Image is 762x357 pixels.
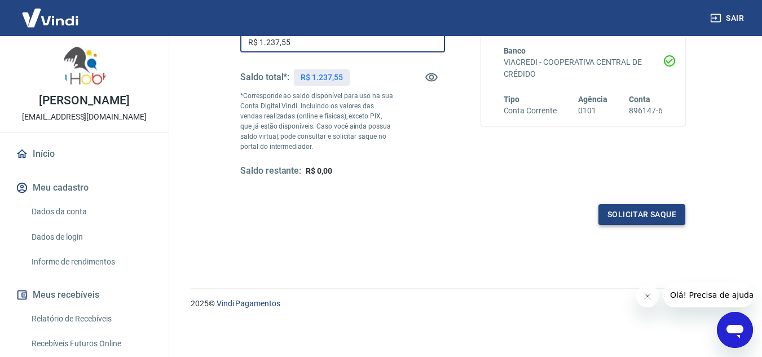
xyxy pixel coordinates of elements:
[629,105,663,117] h6: 896147-6
[27,332,155,355] a: Recebíveis Futuros Online
[708,8,748,29] button: Sair
[663,283,753,307] iframe: Mensagem da empresa
[636,285,659,307] iframe: Fechar mensagem
[306,166,332,175] span: R$ 0,00
[240,165,301,177] h5: Saldo restante:
[27,307,155,330] a: Relatório de Recebíveis
[22,111,147,123] p: [EMAIL_ADDRESS][DOMAIN_NAME]
[62,45,107,90] img: 8a8c509d-976e-43b0-a0ef-8e0cf1256062.jpeg
[240,91,394,152] p: *Corresponde ao saldo disponível para uso na sua Conta Digital Vindi. Incluindo os valores das ve...
[629,95,650,104] span: Conta
[14,142,155,166] a: Início
[240,72,289,83] h5: Saldo total*:
[217,299,280,308] a: Vindi Pagamentos
[14,1,87,35] img: Vindi
[39,95,129,107] p: [PERSON_NAME]
[7,8,95,17] span: Olá! Precisa de ajuda?
[27,250,155,274] a: Informe de rendimentos
[578,105,607,117] h6: 0101
[191,298,735,310] p: 2025 ©
[717,312,753,348] iframe: Botão para abrir a janela de mensagens
[504,46,526,55] span: Banco
[301,72,342,83] p: R$ 1.237,55
[27,200,155,223] a: Dados da conta
[504,56,663,80] h6: VIACREDI - COOPERATIVA CENTRAL DE CRÉDIDO
[504,105,557,117] h6: Conta Corrente
[598,204,685,225] button: Solicitar saque
[27,226,155,249] a: Dados de login
[14,283,155,307] button: Meus recebíveis
[504,95,520,104] span: Tipo
[578,95,607,104] span: Agência
[14,175,155,200] button: Meu cadastro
